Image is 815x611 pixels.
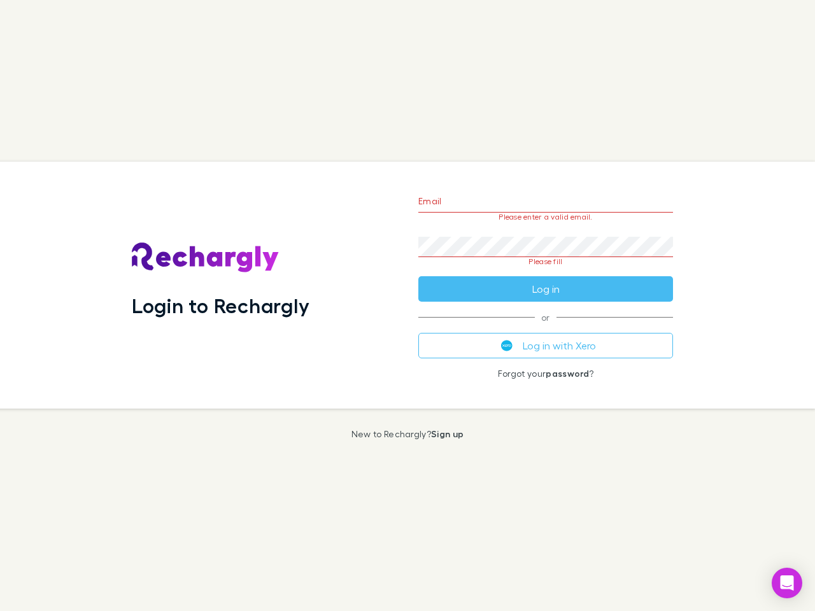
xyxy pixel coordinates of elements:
img: Rechargly's Logo [132,242,280,273]
p: Forgot your ? [418,369,673,379]
span: or [418,317,673,318]
div: Open Intercom Messenger [772,568,802,598]
img: Xero's logo [501,340,513,351]
a: password [546,368,589,379]
button: Log in [418,276,673,302]
a: Sign up [431,428,464,439]
p: Please fill [418,257,673,266]
h1: Login to Rechargly [132,293,309,318]
p: New to Rechargly? [351,429,464,439]
button: Log in with Xero [418,333,673,358]
p: Please enter a valid email. [418,213,673,221]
